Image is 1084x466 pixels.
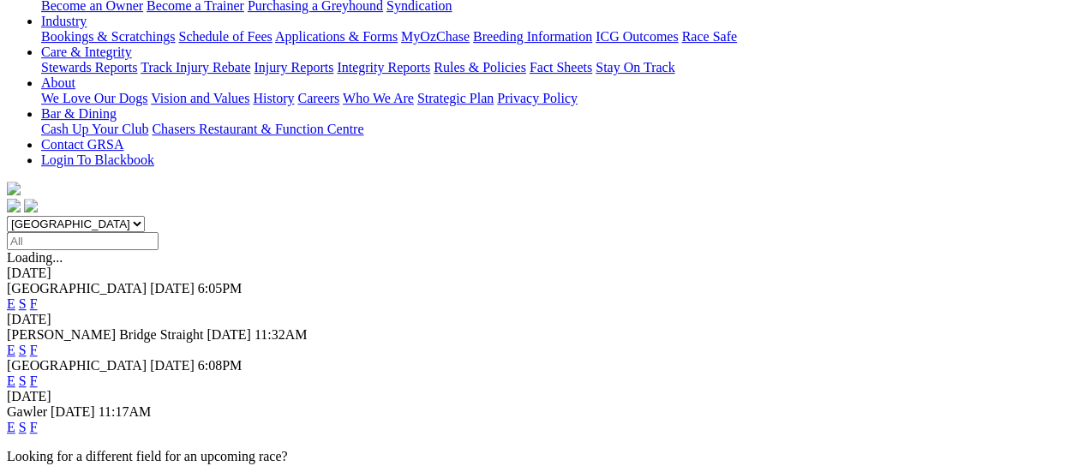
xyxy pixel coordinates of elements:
[30,373,38,388] a: F
[41,75,75,90] a: About
[7,232,159,250] input: Select date
[41,106,117,121] a: Bar & Dining
[7,250,63,265] span: Loading...
[434,60,526,75] a: Rules & Policies
[41,122,148,136] a: Cash Up Your Club
[30,343,38,357] a: F
[7,327,203,342] span: [PERSON_NAME] Bridge Straight
[99,404,152,419] span: 11:17AM
[24,199,38,212] img: twitter.svg
[297,91,339,105] a: Careers
[19,296,27,311] a: S
[30,296,38,311] a: F
[7,404,47,419] span: Gawler
[7,281,147,296] span: [GEOGRAPHIC_DATA]
[7,199,21,212] img: facebook.svg
[596,60,674,75] a: Stay On Track
[30,420,38,434] a: F
[7,296,15,311] a: E
[530,60,592,75] a: Fact Sheets
[19,420,27,434] a: S
[41,60,1077,75] div: Care & Integrity
[198,358,243,373] span: 6:08PM
[337,60,430,75] a: Integrity Reports
[141,60,250,75] a: Track Injury Rebate
[41,137,123,152] a: Contact GRSA
[7,343,15,357] a: E
[178,29,272,44] a: Schedule of Fees
[7,312,1077,327] div: [DATE]
[41,14,87,28] a: Industry
[150,358,195,373] span: [DATE]
[343,91,414,105] a: Who We Are
[275,29,398,44] a: Applications & Forms
[198,281,243,296] span: 6:05PM
[7,449,1077,464] p: Looking for a different field for an upcoming race?
[151,91,249,105] a: Vision and Values
[41,122,1077,137] div: Bar & Dining
[681,29,736,44] a: Race Safe
[497,91,578,105] a: Privacy Policy
[7,266,1077,281] div: [DATE]
[473,29,592,44] a: Breeding Information
[596,29,678,44] a: ICG Outcomes
[207,327,251,342] span: [DATE]
[41,152,154,167] a: Login To Blackbook
[7,373,15,388] a: E
[7,182,21,195] img: logo-grsa-white.png
[41,29,1077,45] div: Industry
[41,45,132,59] a: Care & Integrity
[41,60,137,75] a: Stewards Reports
[152,122,363,136] a: Chasers Restaurant & Function Centre
[7,420,15,434] a: E
[253,91,294,105] a: History
[417,91,494,105] a: Strategic Plan
[19,373,27,388] a: S
[19,343,27,357] a: S
[150,281,195,296] span: [DATE]
[41,29,175,44] a: Bookings & Scratchings
[7,389,1077,404] div: [DATE]
[41,91,147,105] a: We Love Our Dogs
[401,29,470,44] a: MyOzChase
[254,60,333,75] a: Injury Reports
[51,404,95,419] span: [DATE]
[7,358,147,373] span: [GEOGRAPHIC_DATA]
[41,91,1077,106] div: About
[255,327,308,342] span: 11:32AM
